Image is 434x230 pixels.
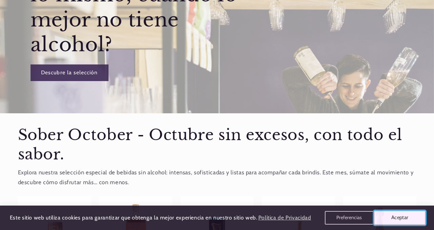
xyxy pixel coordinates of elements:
p: Explora nuestra selección especial de bebidas sin alcohol: intensas, sofisticadas y listas para a... [18,168,416,188]
span: Este sitio web utiliza cookies para garantizar que obtenga la mejor experiencia en nuestro sitio ... [10,214,257,221]
button: Preferencias [325,211,374,225]
button: Aceptar [374,211,426,225]
a: Política de Privacidad (opens in a new tab) [257,212,312,224]
a: Descubre la selección [30,64,108,81]
h2: Sober October - Octubre sin excesos, con todo el sabor. [18,126,416,164]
